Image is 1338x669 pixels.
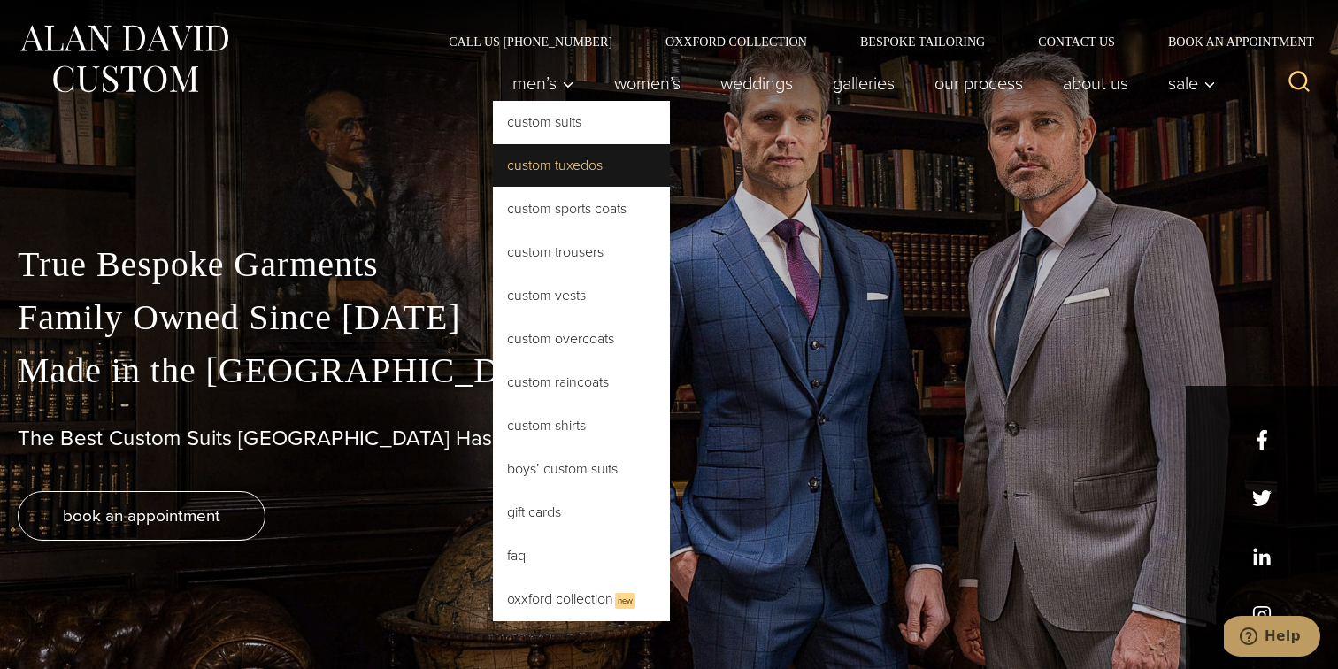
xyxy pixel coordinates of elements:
a: Galleries [813,65,915,101]
a: weddings [701,65,813,101]
nav: Secondary Navigation [422,35,1320,48]
a: Custom Vests [493,274,670,317]
span: New [615,593,635,609]
a: Custom Shirts [493,404,670,447]
a: Custom Overcoats [493,318,670,360]
h1: The Best Custom Suits [GEOGRAPHIC_DATA] Has to Offer [18,426,1320,451]
a: Custom Raincoats [493,361,670,404]
a: Contact Us [1011,35,1142,48]
span: book an appointment [63,503,220,528]
a: Oxxford CollectionNew [493,578,670,621]
button: Men’s sub menu toggle [493,65,595,101]
a: Oxxford Collection [639,35,834,48]
a: Call Us [PHONE_NUMBER] [422,35,639,48]
a: Custom Sports Coats [493,188,670,230]
button: Sale sub menu toggle [1149,65,1226,101]
a: Bespoke Tailoring [834,35,1011,48]
a: Custom Suits [493,101,670,143]
a: Women’s [595,65,701,101]
button: View Search Form [1278,62,1320,104]
img: Alan David Custom [18,19,230,98]
nav: Primary Navigation [493,65,1226,101]
a: Book an Appointment [1142,35,1320,48]
a: FAQ [493,534,670,577]
a: Boys’ Custom Suits [493,448,670,490]
a: Gift Cards [493,491,670,534]
iframe: Opens a widget where you can chat to one of our agents [1224,616,1320,660]
a: Custom Trousers [493,231,670,273]
a: book an appointment [18,491,265,541]
a: Custom Tuxedos [493,144,670,187]
a: Our Process [915,65,1043,101]
a: About Us [1043,65,1149,101]
p: True Bespoke Garments Family Owned Since [DATE] Made in the [GEOGRAPHIC_DATA] [18,238,1320,397]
